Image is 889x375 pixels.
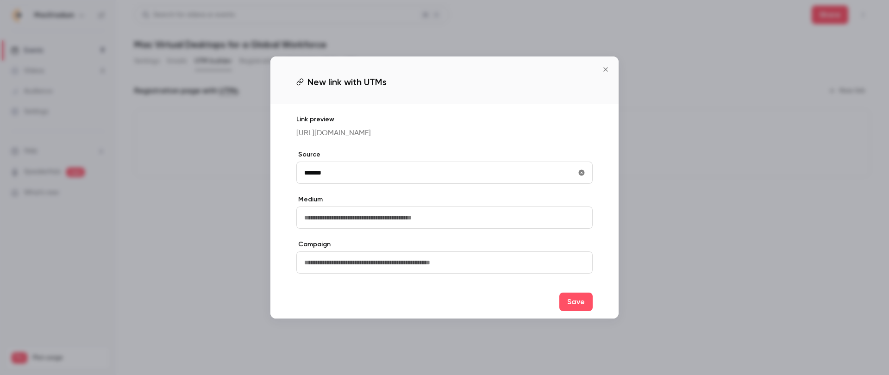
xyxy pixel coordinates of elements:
button: Save [559,293,593,311]
button: utmSource [574,165,589,180]
button: Close [596,60,615,79]
p: Link preview [296,115,593,124]
label: Campaign [296,240,593,249]
label: Source [296,150,593,159]
label: Medium [296,195,593,204]
p: [URL][DOMAIN_NAME] [296,128,593,139]
span: New link with UTMs [307,75,387,89]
